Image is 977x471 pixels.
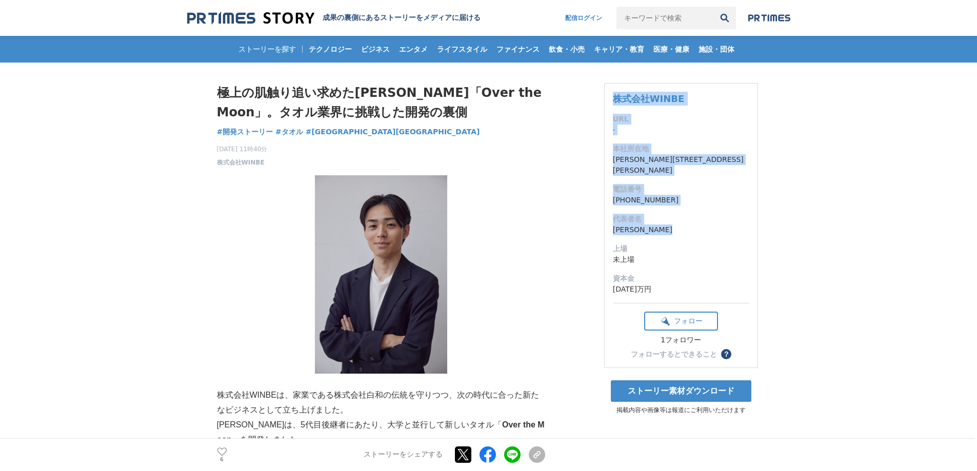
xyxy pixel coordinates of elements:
dt: 本社所在地 [613,144,749,154]
a: エンタメ [395,36,432,63]
dt: 上場 [613,243,749,254]
h1: 極上の肌触り追い求めた[PERSON_NAME]「Over the Moon」。タオル業界に挑戦した開発の裏側 [217,83,545,122]
img: prtimes [748,14,790,22]
dd: [PERSON_NAME][STREET_ADDRESS][PERSON_NAME] [613,154,749,176]
a: 株式会社WINBE [613,93,685,104]
p: 掲載内容や画像等は報道にご利用いただけます [604,406,758,415]
a: ライフスタイル [433,36,491,63]
span: 施設・団体 [694,45,739,54]
dd: [PERSON_NAME] [613,224,749,235]
p: [PERSON_NAME]は、5代目後継者にあたり、大学と並行して新しいタオル「 」を開発しました。 [217,418,545,447]
a: 株式会社WINBE [217,158,265,167]
span: キャリア・教育 [590,45,648,54]
p: ストーリーをシェアする [364,450,443,460]
dd: - [613,125,749,135]
p: 株式会社WINBEは、家業である株式会社白和の伝統を守りつつ、次の時代に合った新たなビジネスとして立ち上げました。 [217,388,545,418]
span: #[GEOGRAPHIC_DATA][GEOGRAPHIC_DATA] [306,127,480,136]
span: [DATE] 11時40分 [217,145,268,154]
div: 1フォロワー [644,336,718,345]
img: 成果の裏側にあるストーリーをメディアに届ける [187,11,314,25]
input: キーワードで検索 [616,7,713,29]
a: #タオル [275,127,303,137]
dt: 資本金 [613,273,749,284]
dd: 未上場 [613,254,749,265]
h2: 成果の裏側にあるストーリーをメディアに届ける [323,13,481,23]
a: 飲食・小売 [545,36,589,63]
img: thumbnail_f89a7ad0-9375-11ef-b8b5-cbe63715c5e4.jpg [315,175,447,374]
span: 飲食・小売 [545,45,589,54]
dd: [DATE]万円 [613,284,749,295]
span: #開発ストーリー [217,127,273,136]
a: ファイナンス [492,36,544,63]
p: 6 [217,457,227,462]
a: #[GEOGRAPHIC_DATA][GEOGRAPHIC_DATA] [306,127,480,137]
span: ファイナンス [492,45,544,54]
span: ライフスタイル [433,45,491,54]
a: テクノロジー [305,36,356,63]
a: 医療・健康 [649,36,693,63]
a: 配信ログイン [555,7,612,29]
dt: 代表者名 [613,214,749,224]
dd: [PHONE_NUMBER] [613,195,749,206]
dt: 電話番号 [613,184,749,195]
dt: URL [613,114,749,125]
a: ストーリー素材ダウンロード [611,380,751,402]
button: ？ [721,349,731,359]
a: 成果の裏側にあるストーリーをメディアに届ける 成果の裏側にあるストーリーをメディアに届ける [187,11,481,25]
span: #タオル [275,127,303,136]
span: 医療・健康 [649,45,693,54]
span: テクノロジー [305,45,356,54]
span: エンタメ [395,45,432,54]
a: 施設・団体 [694,36,739,63]
button: フォロー [644,312,718,331]
button: 検索 [713,7,736,29]
a: #開発ストーリー [217,127,273,137]
a: キャリア・教育 [590,36,648,63]
span: ビジネス [357,45,394,54]
a: ビジネス [357,36,394,63]
span: ？ [723,351,730,358]
div: フォローするとできること [631,351,717,358]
